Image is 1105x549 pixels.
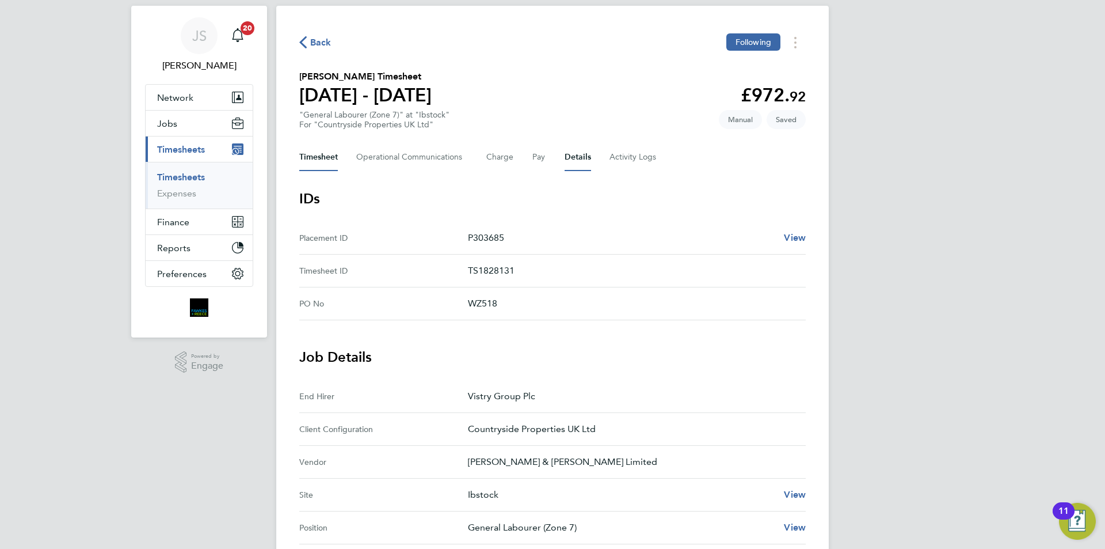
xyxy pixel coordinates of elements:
div: Timesheets [146,162,253,209]
div: End Hirer [299,389,468,403]
button: Pay [532,143,546,171]
button: Reports [146,235,253,260]
button: Jobs [146,111,253,136]
button: Details [565,143,591,171]
p: [PERSON_NAME] & [PERSON_NAME] Limited [468,455,797,469]
h3: IDs [299,190,806,208]
button: Operational Communications [356,143,468,171]
button: Charge [486,143,514,171]
div: "General Labourer (Zone 7)" at "Ibstock" [299,110,449,130]
span: View [784,232,806,243]
a: 20 [226,17,249,54]
span: Network [157,92,193,103]
button: Timesheets Menu [785,33,806,51]
span: Reports [157,243,190,253]
h3: Job Details [299,348,806,366]
a: JS[PERSON_NAME] [145,17,253,73]
a: Go to home page [145,298,253,317]
a: View [784,488,806,502]
a: Expenses [157,188,196,199]
p: General Labourer (Zone 7) [468,521,775,535]
span: Finance [157,217,189,228]
button: Finance [146,209,253,234]
button: Timesheet [299,143,338,171]
a: View [784,231,806,245]
h1: [DATE] - [DATE] [299,84,432,107]
h2: [PERSON_NAME] Timesheet [299,70,432,84]
span: Engage [191,361,223,371]
button: Open Resource Center, 11 new notifications [1059,503,1096,540]
span: 92 [790,88,806,105]
span: Powered by [191,351,223,361]
span: This timesheet was manually created. [719,110,762,129]
div: Timesheet ID [299,264,468,278]
p: TS1828131 [468,264,797,278]
span: Julia Scholes [145,59,253,73]
app-decimal: £972. [741,84,806,106]
div: For "Countryside Properties UK Ltd" [299,120,449,130]
button: Preferences [146,261,253,286]
a: Powered byEngage [175,351,224,373]
span: Back [310,36,331,50]
p: Countryside Properties UK Ltd [468,422,797,436]
p: WZ518 [468,297,797,311]
span: Jobs [157,118,177,129]
span: View [784,522,806,533]
span: View [784,489,806,500]
a: Timesheets [157,172,205,183]
div: Vendor [299,455,468,469]
p: P303685 [468,231,775,245]
span: Timesheets [157,144,205,155]
img: bromak-logo-retina.png [190,298,208,317]
span: Preferences [157,268,207,279]
button: Timesheets [146,137,253,162]
div: Position [299,521,468,535]
div: 11 [1058,511,1069,526]
span: This timesheet is Saved. [767,110,806,129]
p: Ibstock [468,488,775,502]
div: Placement ID [299,231,468,245]
div: PO No [299,297,468,311]
span: Following [736,37,771,47]
span: JS [192,28,207,43]
button: Following [726,33,780,51]
button: Network [146,85,253,110]
a: View [784,521,806,535]
div: Site [299,488,468,502]
span: 20 [241,21,254,35]
button: Activity Logs [609,143,658,171]
p: Vistry Group Plc [468,389,797,403]
button: Back [299,35,331,50]
nav: Main navigation [131,6,267,338]
div: Client Configuration [299,422,468,436]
